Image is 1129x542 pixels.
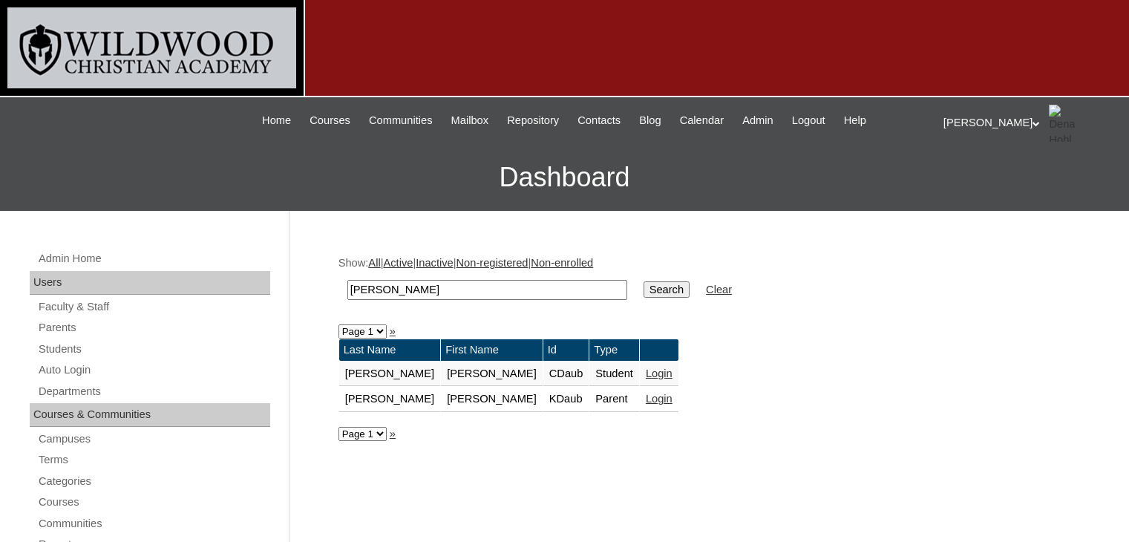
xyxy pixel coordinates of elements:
[339,362,441,387] td: [PERSON_NAME]
[1049,105,1086,142] img: Dena Hohl
[589,339,639,361] td: Type
[742,112,773,129] span: Admin
[632,112,668,129] a: Blog
[383,257,413,269] a: Active
[37,430,270,448] a: Campuses
[310,112,350,129] span: Courses
[531,257,593,269] a: Non-enrolled
[37,298,270,316] a: Faculty & Staff
[500,112,566,129] a: Repository
[639,112,661,129] span: Blog
[735,112,781,129] a: Admin
[368,257,380,269] a: All
[785,112,833,129] a: Logout
[37,382,270,401] a: Departments
[339,339,441,361] td: Last Name
[37,340,270,359] a: Students
[441,339,543,361] td: First Name
[37,472,270,491] a: Categories
[644,281,690,298] input: Search
[255,112,298,129] a: Home
[451,112,489,129] span: Mailbox
[369,112,433,129] span: Communities
[837,112,874,129] a: Help
[646,368,673,379] a: Login
[792,112,825,129] span: Logout
[390,428,396,440] a: »
[943,105,1114,142] div: [PERSON_NAME]
[37,249,270,268] a: Admin Home
[30,403,270,427] div: Courses & Communities
[444,112,497,129] a: Mailbox
[646,393,673,405] a: Login
[680,112,724,129] span: Calendar
[37,451,270,469] a: Terms
[456,257,528,269] a: Non-registered
[507,112,559,129] span: Repository
[37,515,270,533] a: Communities
[706,284,732,296] a: Clear
[543,362,589,387] td: CDaub
[37,319,270,337] a: Parents
[7,144,1122,211] h3: Dashboard
[339,387,441,412] td: [PERSON_NAME]
[37,361,270,379] a: Auto Login
[441,362,543,387] td: [PERSON_NAME]
[37,493,270,512] a: Courses
[390,325,396,337] a: »
[262,112,291,129] span: Home
[589,387,639,412] td: Parent
[416,257,454,269] a: Inactive
[570,112,628,129] a: Contacts
[30,271,270,295] div: Users
[543,339,589,361] td: Id
[589,362,639,387] td: Student
[338,255,1073,308] div: Show: | | | |
[347,280,627,300] input: Search
[543,387,589,412] td: KDaub
[673,112,731,129] a: Calendar
[302,112,358,129] a: Courses
[441,387,543,412] td: [PERSON_NAME]
[7,7,296,88] img: logo-white.png
[361,112,440,129] a: Communities
[844,112,866,129] span: Help
[577,112,621,129] span: Contacts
